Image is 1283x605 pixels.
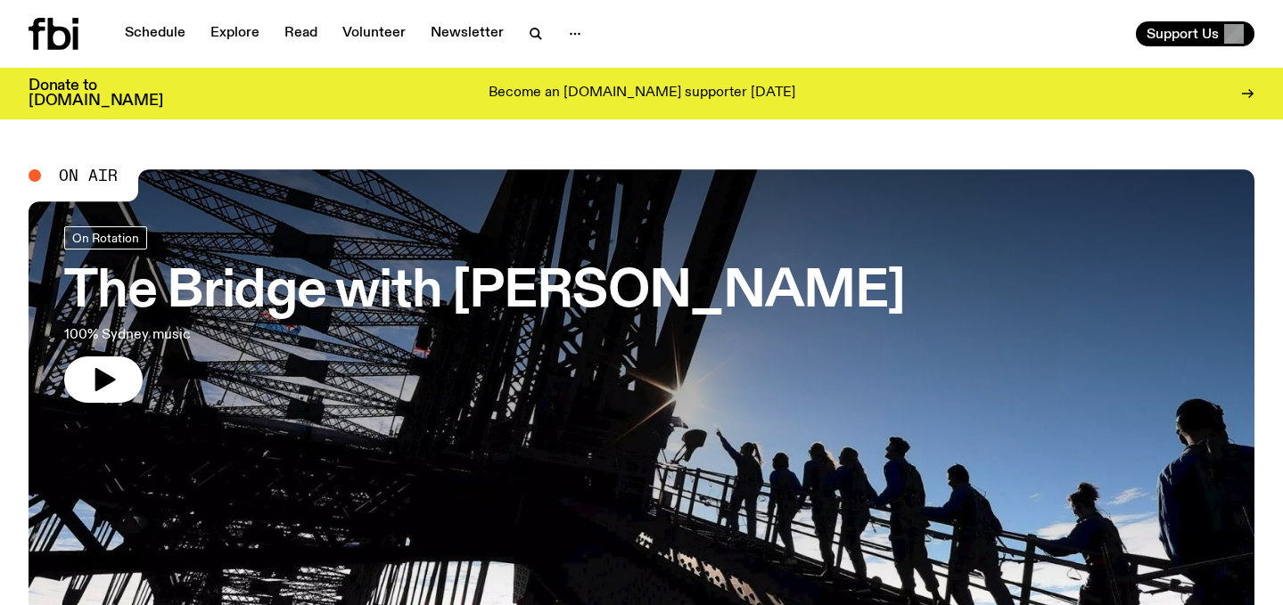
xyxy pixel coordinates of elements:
[489,86,795,102] p: Become an [DOMAIN_NAME] supporter [DATE]
[59,168,118,184] span: On Air
[1147,26,1219,42] span: Support Us
[200,21,270,46] a: Explore
[64,226,905,403] a: The Bridge with [PERSON_NAME]100% Sydney music
[29,78,163,109] h3: Donate to [DOMAIN_NAME]
[64,226,147,249] a: On Rotation
[420,21,514,46] a: Newsletter
[64,267,905,317] h3: The Bridge with [PERSON_NAME]
[274,21,328,46] a: Read
[72,231,139,244] span: On Rotation
[64,324,521,346] p: 100% Sydney music
[114,21,196,46] a: Schedule
[332,21,416,46] a: Volunteer
[1136,21,1254,46] button: Support Us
